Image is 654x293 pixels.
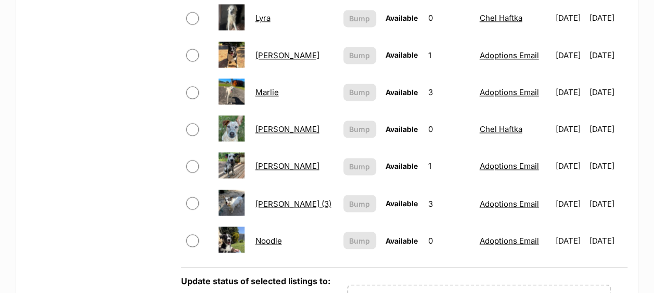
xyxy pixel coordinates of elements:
a: Lyra [255,13,270,23]
span: Bump [349,161,370,172]
td: [DATE] [589,37,626,73]
td: [DATE] [589,185,626,221]
span: Available [386,14,418,22]
span: Bump [349,13,370,24]
a: [PERSON_NAME] [255,124,319,134]
td: [DATE] [551,185,588,221]
a: Adoptions Email [479,235,538,245]
td: [DATE] [551,111,588,147]
span: Available [386,50,418,59]
td: 0 [424,222,474,258]
td: 1 [424,37,474,73]
button: Bump [343,84,376,101]
span: Bump [349,198,370,209]
label: Update status of selected listings to: [181,275,330,286]
td: [DATE] [589,148,626,184]
span: Available [386,162,418,170]
td: 3 [424,74,474,110]
a: Adoptions Email [479,161,538,171]
a: Noodle [255,235,281,245]
td: [DATE] [589,74,626,110]
button: Bump [343,232,376,249]
a: [PERSON_NAME] (3) [255,198,331,208]
td: 0 [424,111,474,147]
td: 3 [424,185,474,221]
td: [DATE] [551,148,588,184]
td: [DATE] [589,111,626,147]
td: [DATE] [551,37,588,73]
a: Chel Haftka [479,124,522,134]
button: Bump [343,158,376,175]
span: Bump [349,87,370,98]
span: Available [386,88,418,97]
span: Available [386,198,418,207]
td: [DATE] [589,222,626,258]
button: Bump [343,121,376,138]
a: Adoptions Email [479,87,538,97]
td: [DATE] [551,74,588,110]
button: Bump [343,195,376,212]
span: Bump [349,50,370,61]
a: Chel Haftka [479,13,522,23]
a: Adoptions Email [479,50,538,60]
a: [PERSON_NAME] [255,161,319,171]
span: Available [386,125,418,134]
button: Bump [343,10,376,27]
span: Bump [349,124,370,135]
a: Adoptions Email [479,198,538,208]
a: Marlie [255,87,278,97]
td: [DATE] [551,222,588,258]
span: Bump [349,235,370,246]
span: Available [386,236,418,245]
button: Bump [343,47,376,64]
td: 1 [424,148,474,184]
a: [PERSON_NAME] [255,50,319,60]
